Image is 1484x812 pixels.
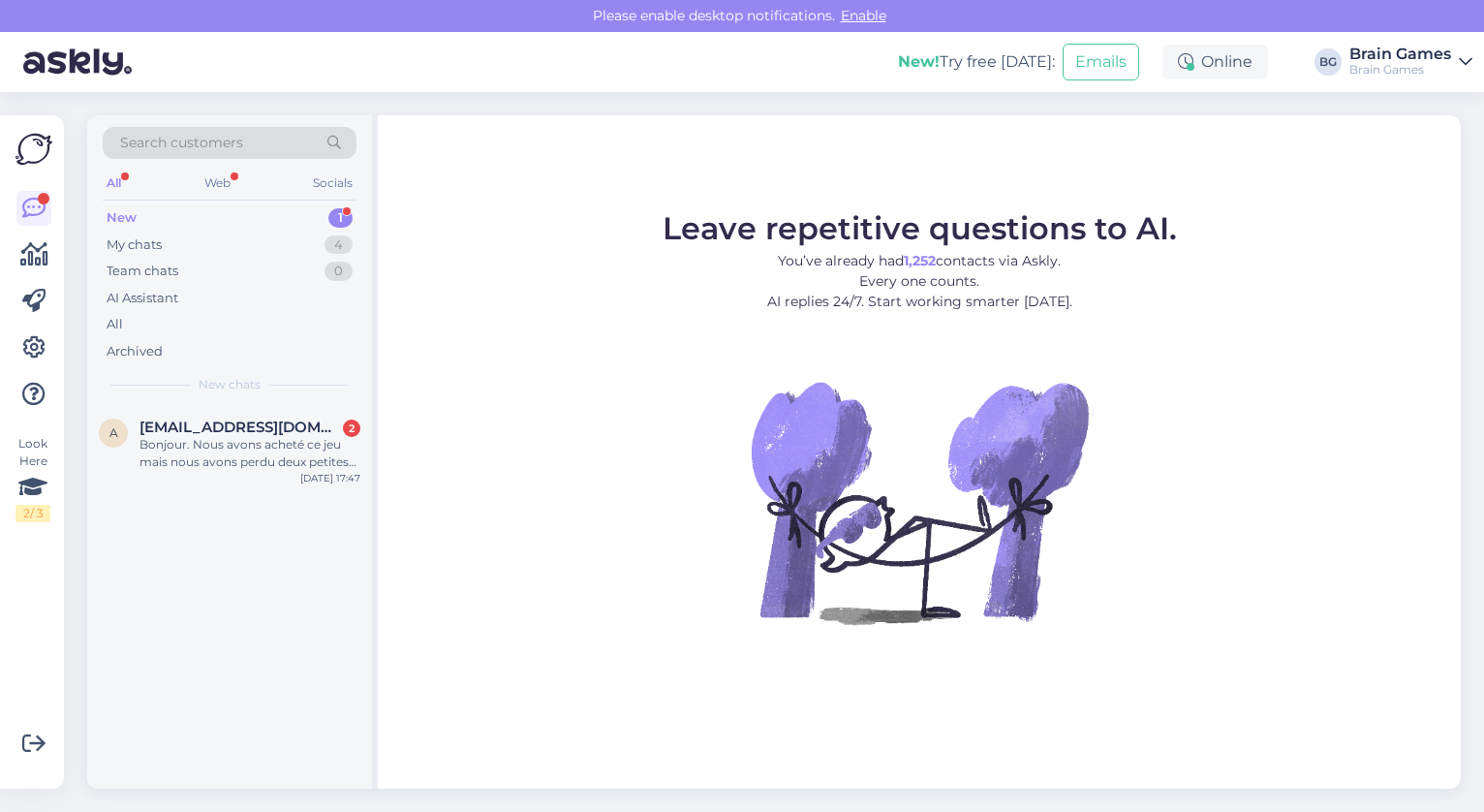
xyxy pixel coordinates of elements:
[107,289,178,308] div: AI Assistant
[1063,44,1139,80] button: Emails
[120,133,243,153] span: Search customers
[139,436,360,471] div: Bonjour. Nous avons acheté ce jeu mais nous avons perdu deux petites pièces: la rouge et la momie...
[199,376,261,393] span: New chats
[103,171,125,196] div: All
[109,425,118,440] span: a
[835,7,892,24] span: Enable
[1349,47,1472,78] a: Brain GamesBrain Games
[107,315,123,334] div: All
[663,209,1177,247] span: Leave repetitive questions to AI.
[15,505,50,522] div: 2 / 3
[1162,45,1268,79] div: Online
[328,208,353,228] div: 1
[309,171,356,196] div: Socials
[1349,47,1451,62] div: Brain Games
[1349,62,1451,78] div: Brain Games
[1314,48,1342,76] div: BG
[343,420,360,437] div: 2
[107,342,163,361] div: Archived
[107,208,137,228] div: New
[107,262,178,281] div: Team chats
[15,131,52,168] img: Askly Logo
[300,471,360,485] div: [DATE] 17:47
[898,52,940,71] b: New!
[15,435,50,522] div: Look Here
[904,252,936,269] b: 1,252
[107,235,162,255] div: My chats
[898,50,1055,74] div: Try free [DATE]:
[663,251,1177,312] p: You’ve already had contacts via Askly. Every one counts. AI replies 24/7. Start working smarter [...
[201,171,234,196] div: Web
[139,419,341,436] span: astridbrossellier@hotmail.fr
[325,262,353,281] div: 0
[325,235,353,255] div: 4
[745,328,1094,676] img: No Chat active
